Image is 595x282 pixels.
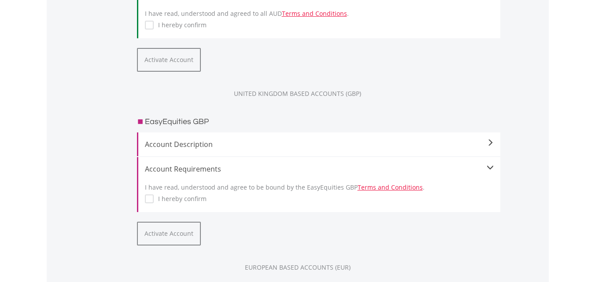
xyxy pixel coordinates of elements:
[47,89,549,98] div: UNITED KINGDOM BASED ACCOUNTS (GBP)
[154,21,207,29] label: I hereby confirm
[137,48,201,72] button: Activate Account
[145,164,494,174] div: Account Requirements
[145,139,494,150] span: Account Description
[282,9,347,18] a: Terms and Conditions
[145,174,494,205] div: I have read, understood and agree to be bound by the EasyEquities GBP .
[145,116,209,128] h3: EasyEquities GBP
[137,222,201,245] button: Activate Account
[358,183,423,191] a: Terms and Conditions
[145,0,494,32] div: I have read, understood and agreed to all AUD .
[47,263,549,272] div: EUROPEAN BASED ACCOUNTS (EUR)
[154,194,207,203] label: I hereby confirm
